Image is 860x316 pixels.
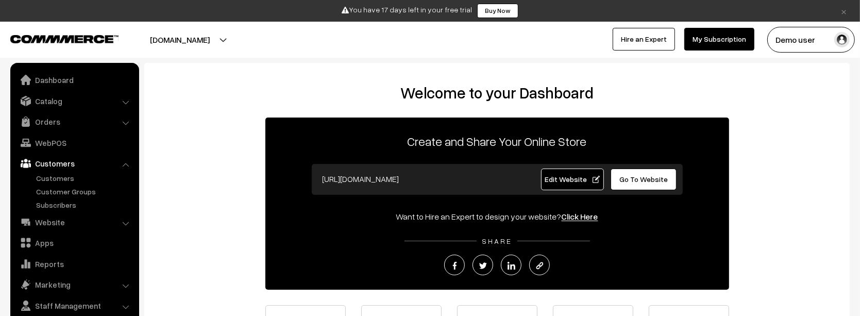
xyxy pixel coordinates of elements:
[33,173,136,184] a: Customers
[13,275,136,294] a: Marketing
[13,134,136,152] a: WebPOS
[4,4,856,18] div: You have 17 days left in your free trial
[13,296,136,315] a: Staff Management
[10,35,119,43] img: COMMMERCE
[155,84,839,102] h2: Welcome to your Dashboard
[13,112,136,131] a: Orders
[13,92,136,110] a: Catalog
[13,71,136,89] a: Dashboard
[545,175,600,184] span: Edit Website
[33,186,136,197] a: Customer Groups
[613,28,675,51] a: Hire an Expert
[114,27,246,53] button: [DOMAIN_NAME]
[611,169,677,190] a: Go To Website
[767,27,855,53] button: Demo user
[265,210,729,223] div: Want to Hire an Expert to design your website?
[13,255,136,273] a: Reports
[541,169,604,190] a: Edit Website
[13,213,136,231] a: Website
[477,4,518,18] a: Buy Now
[562,211,598,222] a: Click Here
[837,5,851,17] a: ×
[619,175,668,184] span: Go To Website
[265,132,729,151] p: Create and Share Your Online Store
[477,237,517,245] span: SHARE
[33,199,136,210] a: Subscribers
[684,28,754,51] a: My Subscription
[13,234,136,252] a: Apps
[13,154,136,173] a: Customers
[834,32,850,47] img: user
[10,32,100,44] a: COMMMERCE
